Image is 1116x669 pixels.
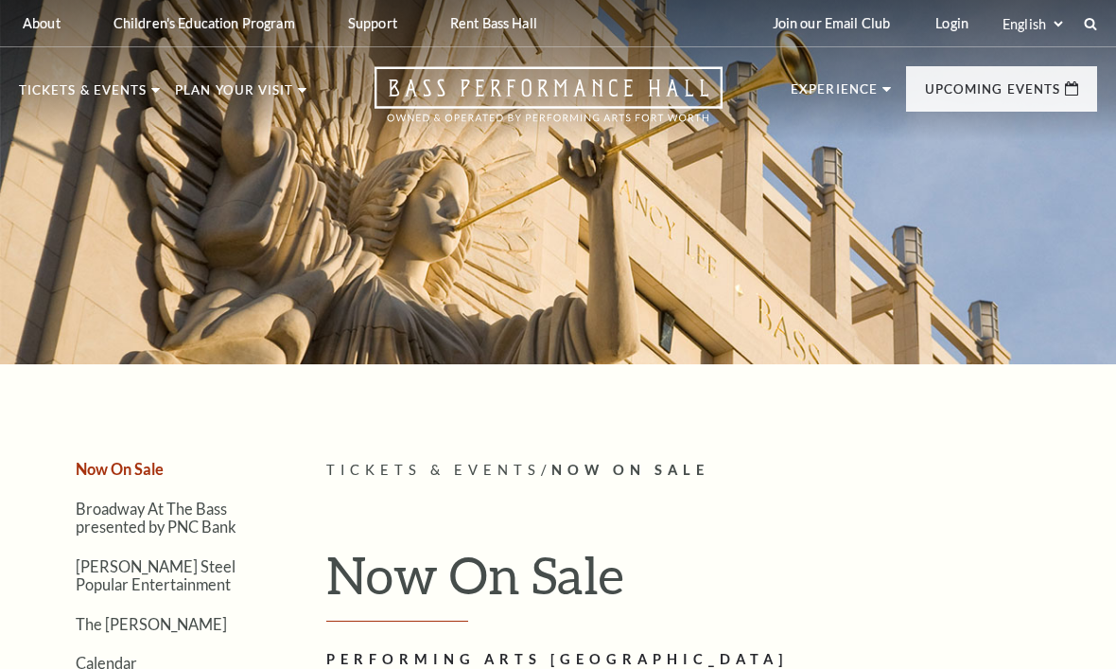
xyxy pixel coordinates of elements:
[76,615,227,633] a: The [PERSON_NAME]
[19,84,147,107] p: Tickets & Events
[76,500,236,536] a: Broadway At The Bass presented by PNC Bank
[326,459,1097,483] p: /
[326,462,541,478] span: Tickets & Events
[76,460,164,478] a: Now On Sale
[113,15,295,31] p: Children's Education Program
[551,462,709,478] span: Now On Sale
[76,557,235,593] a: [PERSON_NAME] Steel Popular Entertainment
[925,83,1060,106] p: Upcoming Events
[999,15,1066,33] select: Select:
[175,84,293,107] p: Plan Your Visit
[791,83,878,106] p: Experience
[326,544,1097,622] h1: Now On Sale
[348,15,397,31] p: Support
[450,15,537,31] p: Rent Bass Hall
[23,15,61,31] p: About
